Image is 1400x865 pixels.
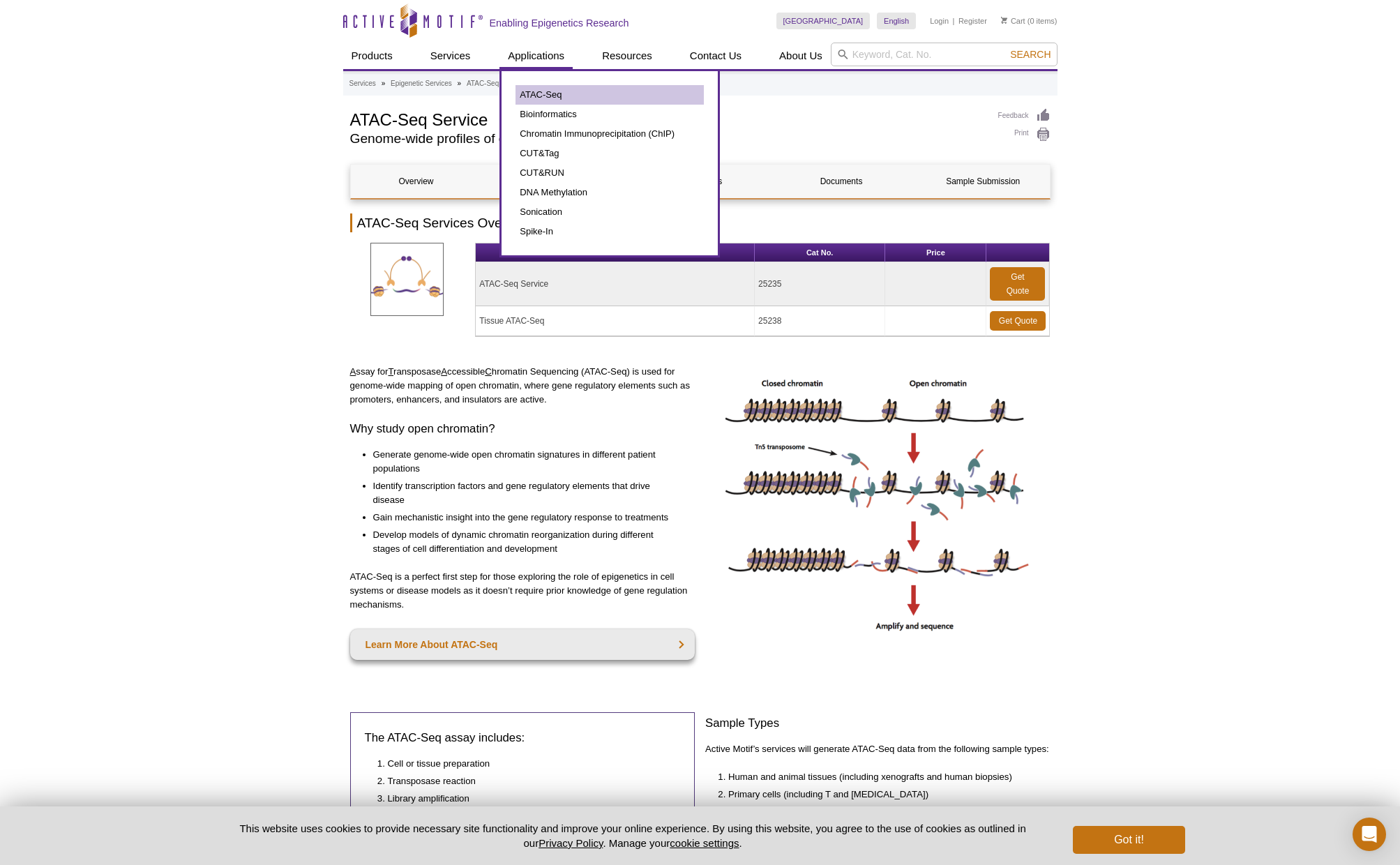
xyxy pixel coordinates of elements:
button: Got it! [1073,826,1184,854]
a: [GEOGRAPHIC_DATA] [776,13,871,29]
input: Keyword, Cat. No. [831,43,1057,66]
a: Data [492,165,624,198]
li: Primary cells (including T and [MEDICAL_DATA]) [728,788,1037,802]
li: Library amplification [388,792,667,806]
li: » [382,80,386,87]
a: Chromatin Immunoprecipitation (ChIP) [515,124,704,144]
button: Search [1006,48,1055,61]
a: Documents [776,165,907,198]
a: CUT&RUN [515,163,704,183]
u: T [388,366,393,377]
td: Tissue ATAC-Seq [476,306,755,336]
a: Services [422,43,479,69]
a: Spike-In [515,222,704,241]
u: C [485,366,492,377]
a: Print [998,127,1051,142]
th: Name [476,243,755,262]
a: Get Quote [990,267,1045,301]
li: Gain mechanistic insight into the gene regulatory response to treatments [373,511,682,525]
a: Applications [499,43,573,69]
a: English [877,13,916,29]
li: | [953,13,955,29]
a: Privacy Policy [539,837,603,849]
u: A [350,366,356,377]
p: ssay for ransposase ccessible hromatin Sequencing (ATAC-Seq) is used for genome-wide mapping of o... [350,365,695,407]
p: This website uses cookies to provide necessary site functionality and improve your online experie... [216,821,1051,850]
li: Transposase reaction [388,774,667,788]
td: ATAC-Seq Service [476,262,755,306]
a: Cart [1001,16,1025,26]
span: Search [1010,49,1051,60]
a: Overview [351,165,482,198]
td: 25238 [755,306,885,336]
h1: ATAC-Seq Service [350,108,984,129]
th: Price [885,243,986,262]
a: Contact Us [682,43,750,69]
li: » [458,80,462,87]
img: ATAC-SeqServices [370,243,444,316]
h3: Sample Types [705,715,1051,732]
li: Identify transcription factors and gene regulatory elements that drive disease [373,479,682,507]
a: Bioinformatics [515,105,704,124]
u: A [441,366,447,377]
a: Learn More About ATAC-Seq [350,629,695,660]
h2: Genome-wide profiles of open chromatin [350,133,984,145]
a: Resources [594,43,661,69]
a: Sonication [515,202,704,222]
a: About Us [771,43,831,69]
li: (0 items) [1001,13,1057,29]
td: 25235 [755,262,885,306]
h2: ATAC-Seq Services Overview [350,213,1051,232]
a: Get Quote [990,311,1046,331]
a: Epigenetic Services [391,77,452,90]
li: Cell or tissue preparation [388,757,667,771]
img: Your Cart [1001,17,1007,24]
a: Register [958,16,987,26]
button: cookie settings [670,837,739,849]
a: Sample Submission [917,165,1048,198]
a: Feedback [998,108,1051,123]
a: ATAC-Seq Services [467,77,527,90]
th: Cat No. [755,243,885,262]
img: ATAC-Seq image [721,365,1034,636]
h3: Why study open chromatin? [350,421,695,437]
a: ATAC-Seq [515,85,704,105]
li: Develop models of dynamic chromatin reorganization during different stages of cell differentiatio... [373,528,682,556]
p: ATAC-Seq is a perfect first step for those exploring the role of epigenetics in cell systems or d... [350,570,695,612]
a: Login [930,16,949,26]
h2: Enabling Epigenetics Research [490,17,629,29]
li: Human and animal tissues (including xenografts and human biopsies) [728,770,1037,784]
div: Open Intercom Messenger [1353,818,1386,851]
h3: The ATAC-Seq assay includes: [365,730,681,746]
a: Products [343,43,401,69]
li: Generate genome-wide open chromatin signatures in different patient populations [373,448,682,476]
a: DNA Methylation [515,183,704,202]
a: Services [349,77,376,90]
a: CUT&Tag [515,144,704,163]
p: Active Motif’s services will generate ATAC-Seq data from the following sample types: [705,742,1051,756]
li: FACS sorted cells, including from rare cell populations [728,805,1037,819]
